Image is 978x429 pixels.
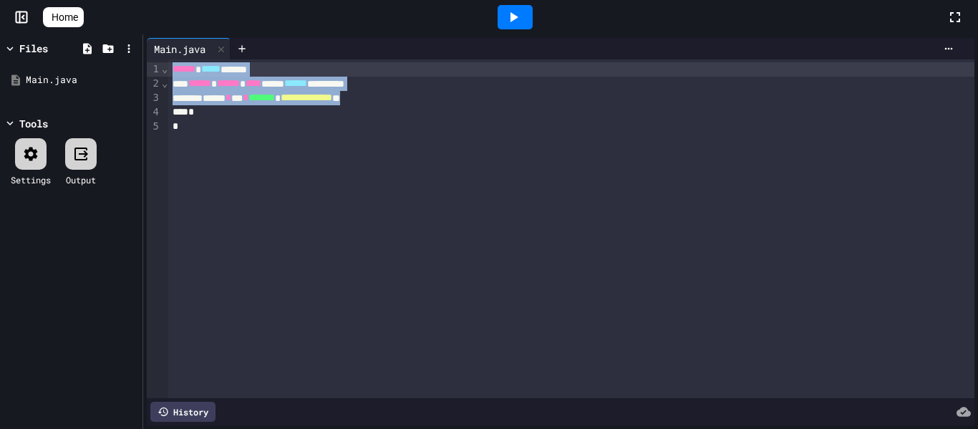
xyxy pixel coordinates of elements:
div: Output [66,173,96,186]
span: Home [52,10,78,24]
div: Tools [19,116,48,131]
div: 2 [147,77,161,91]
a: Home [43,7,84,27]
div: Main.java [147,42,213,57]
div: Main.java [147,38,231,59]
div: Files [19,41,48,56]
div: 5 [147,120,161,134]
span: Fold line [161,63,168,74]
div: Settings [11,173,51,186]
div: 4 [147,105,161,120]
div: Main.java [26,73,137,87]
div: History [150,402,216,422]
span: Fold line [161,77,168,89]
div: 1 [147,62,161,77]
div: 3 [147,91,161,105]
